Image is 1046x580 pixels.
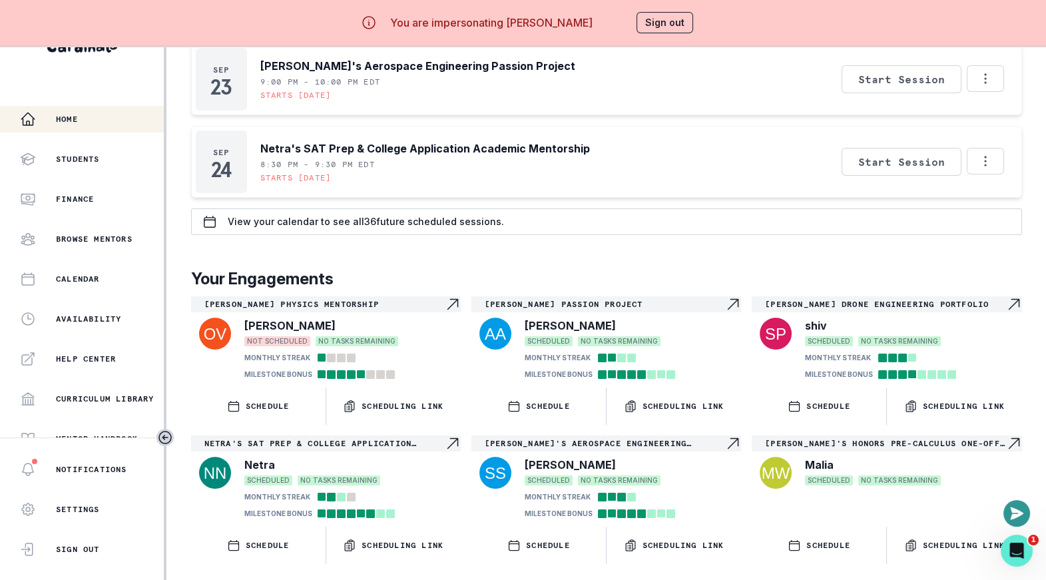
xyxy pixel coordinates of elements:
[191,527,326,564] button: SCHEDULE
[765,438,1005,449] p: [PERSON_NAME]'s Honors Pre-Calculus One-Off Session
[887,388,1021,425] button: Scheduling Link
[805,318,827,334] p: shiv
[362,540,443,551] p: Scheduling Link
[471,296,741,382] a: [PERSON_NAME] Passion ProjectNavigate to engagement page[PERSON_NAME]SCHEDULEDNO TASKS REMAININGM...
[244,370,312,380] p: MILESTONE BONUS
[260,90,332,101] p: Starts [DATE]
[805,353,871,363] p: MONTHLY STREAK
[191,388,326,425] button: SCHEDULE
[244,353,310,363] p: MONTHLY STREAK
[156,429,174,446] button: Toggle sidebar
[752,388,886,425] button: SCHEDULE
[526,401,570,412] p: SCHEDULE
[199,318,231,350] img: svg
[725,435,741,451] svg: Navigate to engagement page
[485,299,725,310] p: [PERSON_NAME] Passion Project
[211,163,231,176] p: 24
[842,148,961,176] button: Start Session
[578,336,660,346] span: NO TASKS REMAINING
[471,527,606,564] button: SCHEDULE
[1001,535,1033,567] iframe: Intercom live chat
[213,147,230,158] p: Sep
[191,296,461,382] a: [PERSON_NAME] Physics MentorshipNavigate to engagement page[PERSON_NAME]NOT SCHEDULEDNO TASKS REM...
[805,475,853,485] span: SCHEDULED
[1003,500,1030,527] button: Open or close messaging widget
[725,296,741,312] svg: Navigate to engagement page
[806,401,850,412] p: SCHEDULE
[479,318,511,350] img: svg
[56,314,121,324] p: Availability
[607,527,741,564] button: Scheduling Link
[1006,296,1022,312] svg: Navigate to engagement page
[607,388,741,425] button: Scheduling Link
[56,114,78,125] p: Home
[244,509,312,519] p: MILESTONE BONUS
[56,394,154,404] p: Curriculum Library
[643,401,724,412] p: Scheduling Link
[204,438,445,449] p: Netra's SAT Prep & College Application Academic Mentorship
[806,540,850,551] p: SCHEDULE
[760,318,792,350] img: svg
[204,299,445,310] p: [PERSON_NAME] Physics Mentorship
[525,353,591,363] p: MONTHLY STREAK
[445,296,461,312] svg: Navigate to engagement page
[56,544,100,555] p: Sign Out
[765,299,1005,310] p: [PERSON_NAME] Drone Engineering Portfolio
[887,527,1021,564] button: Scheduling Link
[56,464,127,475] p: Notifications
[244,475,292,485] span: SCHEDULED
[752,435,1021,491] a: [PERSON_NAME]'s Honors Pre-Calculus One-Off SessionNavigate to engagement pageMaliaSCHEDULEDNO TA...
[191,267,1022,291] p: Your Engagements
[858,475,941,485] span: NO TASKS REMAINING
[246,540,290,551] p: SCHEDULE
[191,435,461,521] a: Netra's SAT Prep & College Application Academic MentorshipNavigate to engagement pageNetraSCHEDUL...
[260,58,575,74] p: [PERSON_NAME]'s Aerospace Engineering Passion Project
[805,336,853,346] span: SCHEDULED
[244,457,275,473] p: Netra
[56,434,138,444] p: Mentor Handbook
[390,15,593,31] p: You are impersonating [PERSON_NAME]
[56,274,100,284] p: Calendar
[56,354,116,364] p: Help Center
[56,504,100,515] p: Settings
[199,457,231,489] img: svg
[1006,435,1022,451] svg: Navigate to engagement page
[578,475,660,485] span: NO TASKS REMAINING
[56,234,132,244] p: Browse Mentors
[525,475,573,485] span: SCHEDULED
[967,148,1004,174] button: Options
[1028,535,1039,545] span: 1
[56,154,100,164] p: Students
[760,457,792,489] img: svg
[643,540,724,551] p: Scheduling Link
[244,336,310,346] span: NOT SCHEDULED
[471,435,741,521] a: [PERSON_NAME]'s Aerospace Engineering Passion ProjectNavigate to engagement page[PERSON_NAME]SCHE...
[210,81,231,94] p: 23
[923,540,1005,551] p: Scheduling Link
[228,216,504,227] p: View your calendar to see all 36 future scheduled sessions.
[244,492,310,502] p: MONTHLY STREAK
[525,370,593,380] p: MILESTONE BONUS
[525,492,591,502] p: MONTHLY STREAK
[260,141,590,156] p: Netra's SAT Prep & College Application Academic Mentorship
[326,527,461,564] button: Scheduling Link
[842,65,961,93] button: Start Session
[858,336,941,346] span: NO TASKS REMAINING
[316,336,398,346] span: NO TASKS REMAINING
[471,388,606,425] button: SCHEDULE
[752,296,1021,382] a: [PERSON_NAME] Drone Engineering PortfolioNavigate to engagement pageshivSCHEDULEDNO TASKS REMAINI...
[805,370,873,380] p: MILESTONE BONUS
[525,318,616,334] p: [PERSON_NAME]
[485,438,725,449] p: [PERSON_NAME]'s Aerospace Engineering Passion Project
[326,388,461,425] button: Scheduling Link
[525,509,593,519] p: MILESTONE BONUS
[805,457,834,473] p: Malia
[362,401,443,412] p: Scheduling Link
[298,475,380,485] span: NO TASKS REMAINING
[479,457,511,489] img: svg
[260,172,332,183] p: Starts [DATE]
[967,65,1004,92] button: Options
[923,401,1005,412] p: Scheduling Link
[260,159,375,170] p: 8:30 PM - 9:30 PM EDT
[525,457,616,473] p: [PERSON_NAME]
